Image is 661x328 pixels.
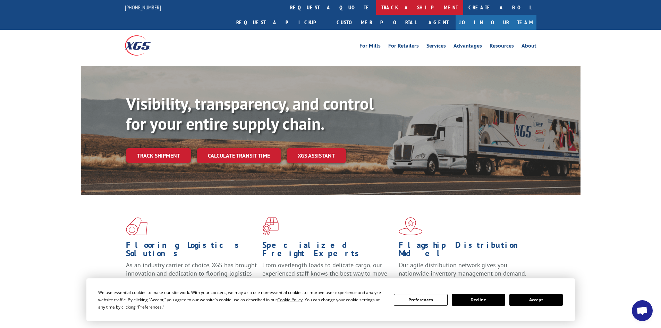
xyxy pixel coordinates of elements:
[394,294,447,306] button: Preferences
[126,93,374,134] b: Visibility, transparency, and control for your entire supply chain.
[452,294,505,306] button: Decline
[126,217,147,235] img: xgs-icon-total-supply-chain-intelligence-red
[399,261,526,277] span: Our agile distribution network gives you nationwide inventory management on demand.
[632,300,653,321] div: Open chat
[262,217,279,235] img: xgs-icon-focused-on-flooring-red
[126,261,257,286] span: As an industry carrier of choice, XGS has brought innovation and dedication to flooring logistics...
[509,294,563,306] button: Accept
[422,15,456,30] a: Agent
[426,43,446,51] a: Services
[522,43,536,51] a: About
[331,15,422,30] a: Customer Portal
[86,278,575,321] div: Cookie Consent Prompt
[138,304,162,310] span: Preferences
[454,43,482,51] a: Advantages
[197,148,281,163] a: Calculate transit time
[262,241,393,261] h1: Specialized Freight Experts
[231,15,331,30] a: Request a pickup
[125,4,161,11] a: [PHONE_NUMBER]
[287,148,346,163] a: XGS ASSISTANT
[456,15,536,30] a: Join Our Team
[399,217,423,235] img: xgs-icon-flagship-distribution-model-red
[98,289,385,311] div: We use essential cookies to make our site work. With your consent, we may also use non-essential ...
[490,43,514,51] a: Resources
[399,241,530,261] h1: Flagship Distribution Model
[359,43,381,51] a: For Mills
[277,297,303,303] span: Cookie Policy
[126,241,257,261] h1: Flooring Logistics Solutions
[126,148,191,163] a: Track shipment
[262,261,393,292] p: From overlength loads to delicate cargo, our experienced staff knows the best way to move your fr...
[388,43,419,51] a: For Retailers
